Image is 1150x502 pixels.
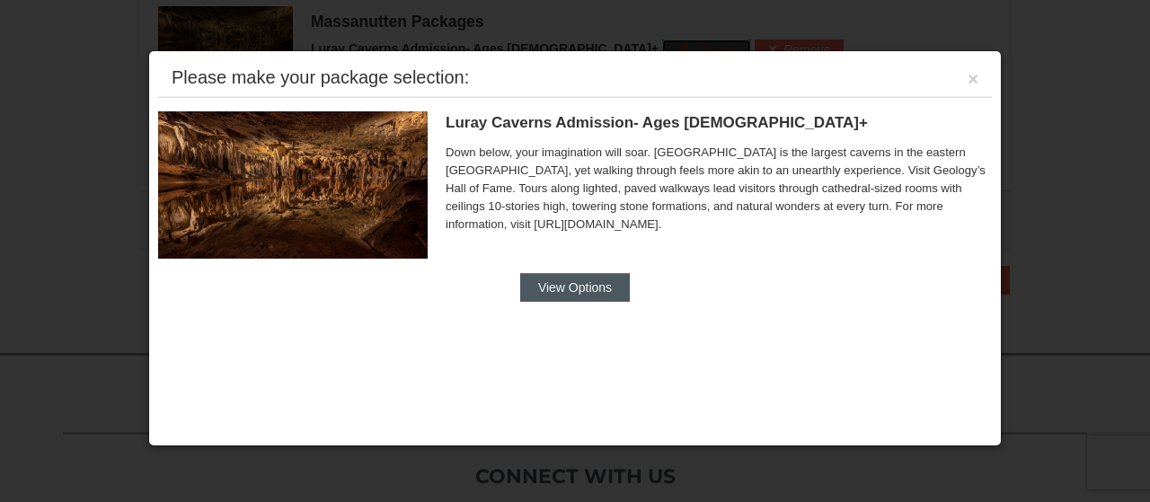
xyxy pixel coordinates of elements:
div: Please make your package selection: [172,68,469,86]
h5: Luray Caverns Admission- Ages [DEMOGRAPHIC_DATA]+ [446,114,992,132]
button: × [968,70,978,88]
button: View Options [520,273,630,302]
span: Down below, your imagination will soar. [GEOGRAPHIC_DATA] is the largest caverns in the eastern [... [446,144,992,233]
img: 6619879-48-e684863c.jpg [158,111,428,259]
